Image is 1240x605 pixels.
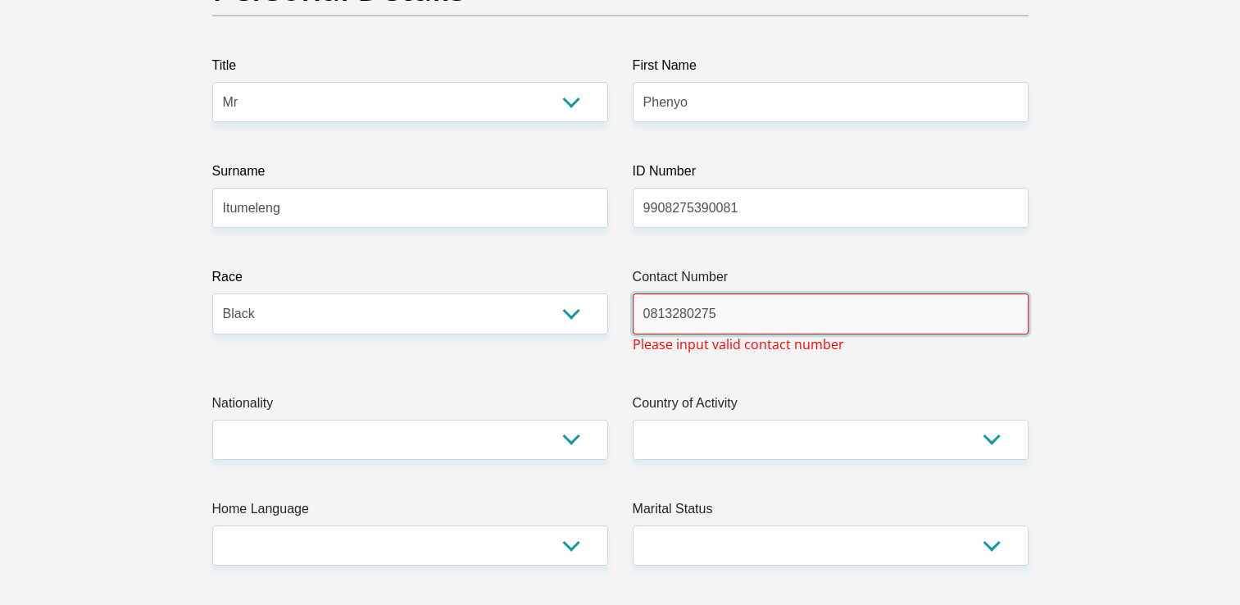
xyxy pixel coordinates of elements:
[633,293,1029,334] input: Contact Number
[633,267,1029,293] label: Contact Number
[633,161,1029,188] label: ID Number
[633,334,844,354] span: Please input valid contact number
[212,393,608,420] label: Nationality
[212,499,608,525] label: Home Language
[633,82,1029,122] input: First Name
[212,56,608,82] label: Title
[633,393,1029,420] label: Country of Activity
[633,499,1029,525] label: Marital Status
[633,56,1029,82] label: First Name
[212,161,608,188] label: Surname
[633,188,1029,228] input: ID Number
[212,267,608,293] label: Race
[212,188,608,228] input: Surname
